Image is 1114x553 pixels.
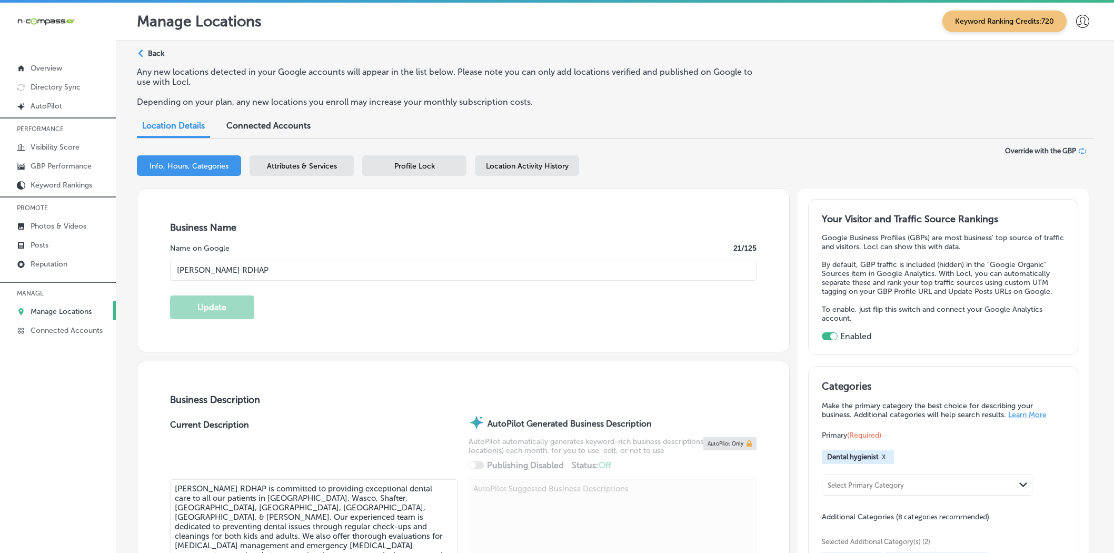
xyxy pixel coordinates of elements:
h3: Business Description [170,394,757,406]
strong: AutoPilot Generated Business Description [488,419,652,429]
a: Learn More [1008,410,1047,419]
p: Manage Locations [31,307,92,316]
p: Google Business Profiles (GBPs) are most business' top source of traffic and visitors. Locl can s... [822,233,1064,251]
p: Manage Locations [137,13,262,30]
h3: Business Name [170,222,757,233]
img: 660ab0bf-5cc7-4cb8-ba1c-48b5ae0f18e60NCTV_CLogo_TV_Black_-500x88.png [17,16,75,26]
p: Back [148,49,164,58]
p: Keyword Rankings [31,181,92,190]
p: Any new locations detected in your Google accounts will appear in the list below. Please note you... [137,67,758,87]
p: Photos & Videos [31,222,86,231]
button: X [879,453,889,461]
h3: Your Visitor and Traffic Source Rankings [822,213,1064,225]
button: Update [170,295,254,319]
p: Connected Accounts [31,326,103,335]
span: Keyword Ranking Credits: 720 [942,11,1067,32]
img: autopilot-icon [469,414,484,430]
p: GBP Performance [31,162,92,171]
span: Dental hygienist [827,453,879,461]
span: Connected Accounts [226,121,311,131]
label: Enabled [840,331,872,341]
input: Enter Location Name [170,260,757,281]
span: Override with the GBP [1005,147,1076,155]
p: Reputation [31,260,67,269]
p: Posts [31,241,48,250]
p: Directory Sync [31,83,81,92]
p: AutoPilot [31,102,62,111]
span: Primary [822,431,881,440]
label: Current Description [170,420,249,479]
p: Visibility Score [31,143,79,152]
label: 21 /125 [733,244,757,253]
p: By default, GBP traffic is included (hidden) in the "Google Organic" Sources item in Google Analy... [822,260,1064,296]
p: Overview [31,64,62,73]
h3: Categories [822,380,1065,396]
span: Attributes & Services [267,162,337,171]
span: (8 categories recommended) [896,512,989,522]
span: Info, Hours, Categories [150,162,228,171]
span: Profile Lock [394,162,435,171]
div: Select Primary Category [828,481,904,489]
span: (Required) [847,431,881,440]
span: Additional Categories [822,512,989,521]
p: Depending on your plan, any new locations you enroll may increase your monthly subscription costs. [137,97,758,107]
label: Name on Google [170,244,230,253]
p: Make the primary category the best choice for describing your business. Additional categories wil... [822,401,1065,419]
span: Location Activity History [486,162,569,171]
p: To enable, just flip this switch and connect your Google Analytics account. [822,305,1064,323]
span: Selected Additional Category(s) (2) [822,538,1057,546]
span: Location Details [142,121,205,131]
